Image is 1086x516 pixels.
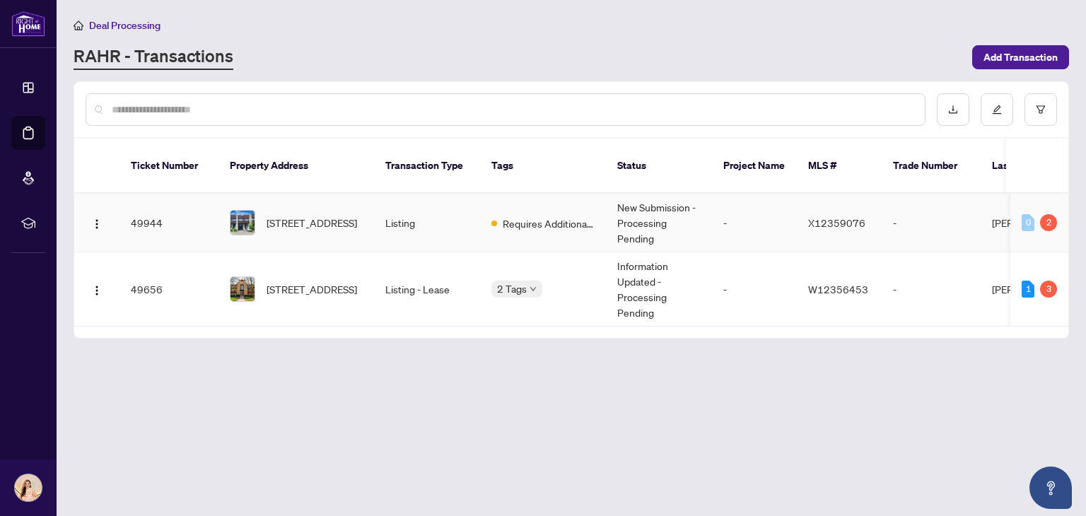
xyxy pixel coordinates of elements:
[74,20,83,30] span: home
[882,252,981,327] td: -
[981,93,1013,126] button: edit
[1036,105,1046,115] span: filter
[374,139,480,194] th: Transaction Type
[1040,281,1057,298] div: 3
[119,252,218,327] td: 49656
[1024,93,1057,126] button: filter
[712,139,797,194] th: Project Name
[86,278,108,300] button: Logo
[218,139,374,194] th: Property Address
[11,11,45,37] img: logo
[267,215,357,230] span: [STREET_ADDRESS]
[89,19,160,32] span: Deal Processing
[712,194,797,252] td: -
[267,281,357,297] span: [STREET_ADDRESS]
[480,139,606,194] th: Tags
[74,45,233,70] a: RAHR - Transactions
[992,105,1002,115] span: edit
[882,139,981,194] th: Trade Number
[972,45,1069,69] button: Add Transaction
[937,93,969,126] button: download
[15,474,42,501] img: Profile Icon
[606,252,712,327] td: Information Updated - Processing Pending
[374,252,480,327] td: Listing - Lease
[86,211,108,234] button: Logo
[983,46,1058,69] span: Add Transaction
[374,194,480,252] td: Listing
[1022,281,1034,298] div: 1
[497,281,527,297] span: 2 Tags
[503,216,595,231] span: Requires Additional Docs
[882,194,981,252] td: -
[230,211,255,235] img: thumbnail-img
[797,139,882,194] th: MLS #
[712,252,797,327] td: -
[808,216,865,229] span: X12359076
[230,277,255,301] img: thumbnail-img
[119,194,218,252] td: 49944
[808,283,868,295] span: W12356453
[948,105,958,115] span: download
[1040,214,1057,231] div: 2
[606,194,712,252] td: New Submission - Processing Pending
[1022,214,1034,231] div: 0
[91,218,103,230] img: Logo
[530,286,537,293] span: down
[91,285,103,296] img: Logo
[1029,467,1072,509] button: Open asap
[606,139,712,194] th: Status
[119,139,218,194] th: Ticket Number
